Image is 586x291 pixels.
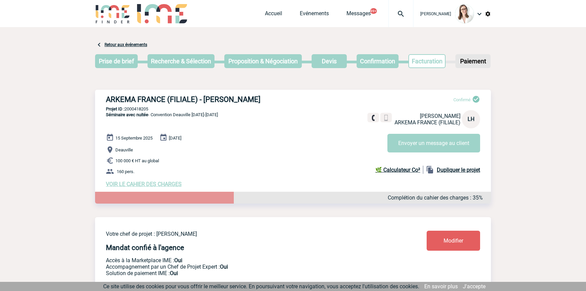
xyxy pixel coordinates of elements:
img: fixe.png [370,115,376,121]
img: file_copy-black-24dp.png [426,166,434,174]
b: 🌿 Calculateur Co² [375,167,420,173]
img: IME-Finder [95,4,130,23]
h4: Mandat confié à l'agence [106,244,184,252]
p: Confirmation [357,55,398,67]
p: Facturation [409,55,445,67]
p: Votre chef de projet : [PERSON_NAME] [106,231,387,237]
p: Prise de brief [96,55,137,67]
a: En savoir plus [424,283,458,290]
span: Ce site utilise des cookies pour vous offrir le meilleur service. En poursuivant votre navigation... [103,283,419,290]
button: 99+ [370,8,377,14]
p: Proposition & Négociation [225,55,301,67]
span: LH [468,116,474,122]
b: Projet ID : [106,106,125,111]
span: Modifier [444,237,463,244]
b: Oui [220,264,228,270]
span: Confirmé [453,97,471,102]
span: - Convention Deauville [DATE]-[DATE] [106,112,218,117]
p: Recherche & Sélection [148,55,214,67]
b: Oui [170,270,178,276]
img: portable.png [383,115,389,121]
h3: ARKEMA FRANCE (FILIALE) - [PERSON_NAME] [106,95,309,104]
span: [PERSON_NAME] [420,113,460,119]
b: Oui [174,257,182,264]
a: Retour aux événements [105,42,147,47]
span: Deauville [115,147,133,152]
b: Dupliquer le projet [437,167,480,173]
a: 🌿 Calculateur Co² [375,166,423,174]
a: J'accepte [463,283,486,290]
span: 15 Septembre 2025 [115,136,153,141]
span: [DATE] [169,136,181,141]
span: 100 000 € HT au global [115,158,159,163]
p: Accès à la Marketplace IME : [106,257,387,264]
span: [PERSON_NAME] [420,12,451,16]
span: ARKEMA FRANCE (FILIALE) [395,119,460,126]
a: Accueil [265,10,282,20]
p: Conformité aux process achat client, Prise en charge de la facturation, Mutualisation de plusieur... [106,270,387,276]
img: 122719-0.jpg [455,4,474,23]
span: 160 pers. [117,169,134,174]
a: Messages [346,10,371,20]
p: 2000418205 [95,106,491,111]
a: Evénements [300,10,329,20]
a: VOIR LE CAHIER DES CHARGES [106,181,182,187]
p: Devis [312,55,346,67]
span: Séminaire avec nuitée [106,112,148,117]
p: Prestation payante [106,264,387,270]
button: Envoyer un message au client [387,134,480,152]
p: Paiement [456,55,490,67]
